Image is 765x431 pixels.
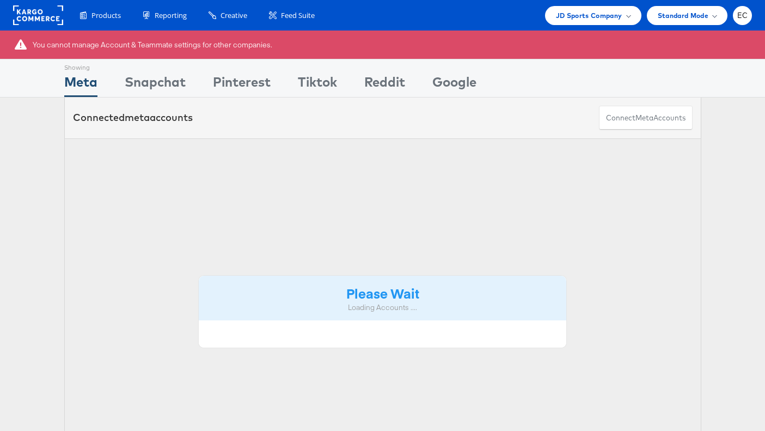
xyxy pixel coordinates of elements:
strong: Please Wait [346,284,419,302]
span: Products [91,10,121,21]
div: Loading Accounts .... [207,302,559,313]
span: Creative [221,10,247,21]
div: Connected accounts [73,111,193,125]
span: meta [125,111,150,124]
div: Reddit [364,72,405,97]
div: Tiktok [298,72,337,97]
div: Showing [64,59,97,72]
span: meta [635,113,653,123]
div: Google [432,72,476,97]
span: EC [737,12,748,19]
div: You cannot manage Account & Teammate settings for other companies. [33,40,272,50]
div: Snapchat [125,72,186,97]
span: Standard Mode [658,10,708,21]
div: Meta [64,72,97,97]
span: JD Sports Company [556,10,622,21]
button: ConnectmetaAccounts [599,106,693,130]
span: Reporting [155,10,187,21]
span: Feed Suite [281,10,315,21]
div: Pinterest [213,72,271,97]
